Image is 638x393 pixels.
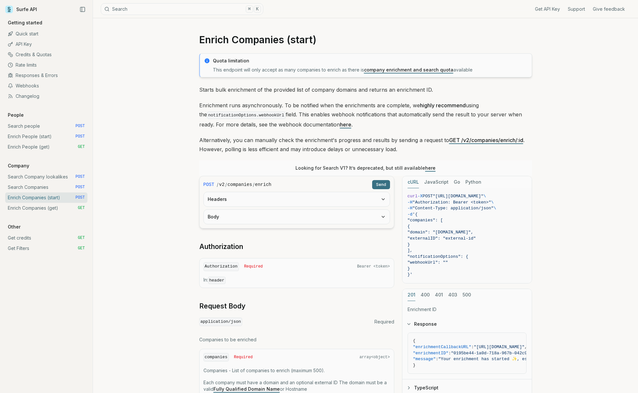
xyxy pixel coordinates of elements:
button: Body [204,210,390,224]
button: Search⌘K [101,3,263,15]
button: Send [372,180,390,189]
a: Search Companies POST [5,182,87,192]
a: Webhooks [5,81,87,91]
span: "notificationOptions": { [408,254,468,259]
p: Companies - List of companies to enrich (maximum 500). [203,367,390,374]
span: , [525,345,527,349]
span: : [449,351,451,356]
code: companies [228,181,252,188]
a: here [340,121,351,128]
button: Python [465,176,481,188]
span: : [471,345,474,349]
a: Fully Qualified Domain Name [214,386,280,392]
span: POST [423,194,433,199]
span: '{ [412,212,418,217]
a: Enrich Companies (start) POST [5,192,87,203]
span: ], [408,248,413,253]
code: header [208,277,226,284]
span: "webhookUrl": "" [408,260,448,265]
span: "externalID": "external-id" [408,236,476,241]
span: / [253,181,254,188]
p: Looking for Search V1? It’s deprecated, but still available [295,165,436,171]
a: Get Filters GET [5,243,87,254]
button: 201 [408,289,415,301]
a: GET /v2/companies/enrich/:id [449,137,523,143]
p: Getting started [5,20,45,26]
span: "[URL][DOMAIN_NAME]" [433,194,484,199]
span: -H [408,200,413,205]
button: Collapse Sidebar [78,5,87,14]
button: 403 [448,289,457,301]
span: } [413,363,416,368]
a: Enrich Companies (get) GET [5,203,87,213]
span: "0195be44-1a0d-718a-967b-042c9d17ffd7" [451,351,547,356]
p: Enrichment runs asynchronously. To be notified when the enrichments are complete, we using the fi... [199,101,532,129]
a: Enrich People (get) GET [5,142,87,152]
a: Quick start [5,29,87,39]
a: Get API Key [535,6,560,12]
span: Required [244,264,263,269]
a: Responses & Errors [5,70,87,81]
a: Enrich People (start) POST [5,131,87,142]
a: Rate limits [5,60,87,70]
span: POST [75,174,85,179]
h1: Enrich Companies (start) [199,34,532,46]
p: Starts bulk enrichment of the provided list of company domains and returns an enrichment ID. [199,85,532,94]
button: 400 [421,289,430,301]
span: "enrichmentCallbackURL" [413,345,471,349]
a: Get credits GET [5,233,87,243]
span: }' [408,272,413,277]
span: GET [78,144,85,150]
span: POST [75,185,85,190]
span: "domain": "[DOMAIN_NAME]", [408,230,474,235]
p: This endpoint will only accept as many companies to enrich as there is available [213,67,528,73]
span: Required [234,355,253,360]
button: Response [402,316,532,333]
span: -X [418,194,423,199]
p: Alternatively, you can manually check the enrichment's progress and results by sending a request ... [199,136,532,154]
span: GET [78,246,85,251]
kbd: K [254,6,261,13]
span: \ [491,200,494,205]
button: 401 [435,289,443,301]
a: Search people POST [5,121,87,131]
span: GET [78,235,85,241]
span: Bearer <token> [357,264,390,269]
span: "Content-Type: application/json" [412,206,494,211]
code: companies [203,353,229,362]
span: Required [374,319,394,325]
span: "companies": [ [408,218,443,223]
code: notificationOptions.webhookUrl [207,111,286,119]
a: here [425,165,436,171]
p: In: [203,277,390,284]
a: Changelog [5,91,87,101]
a: Search Company lookalikes POST [5,172,87,182]
span: { [408,224,410,229]
span: : [436,357,438,361]
a: Surfe API [5,5,37,14]
kbd: ⌘ [246,6,253,13]
span: { [413,338,416,343]
a: Authorization [199,242,243,251]
span: "Authorization: Bearer <token>" [412,200,491,205]
span: "enrichmentID" [413,351,449,356]
a: Support [568,6,585,12]
span: / [225,181,227,188]
code: v2 [219,181,225,188]
code: application/json [199,318,242,326]
a: company enrichment and search quota [364,67,453,72]
code: Authorization [203,262,239,271]
p: Other [5,224,23,230]
a: Credits & Quotas [5,49,87,60]
button: cURL [408,176,419,188]
span: POST [75,124,85,129]
code: enrich [255,181,271,188]
button: JavaScript [424,176,449,188]
a: API Key [5,39,87,49]
span: "[URL][DOMAIN_NAME]" [474,345,525,349]
button: Go [454,176,460,188]
button: Headers [204,192,390,206]
span: "Your enrichment has started ✨, estimated time: 2 seconds." [438,357,591,361]
span: "message" [413,357,436,361]
span: } [408,242,410,247]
